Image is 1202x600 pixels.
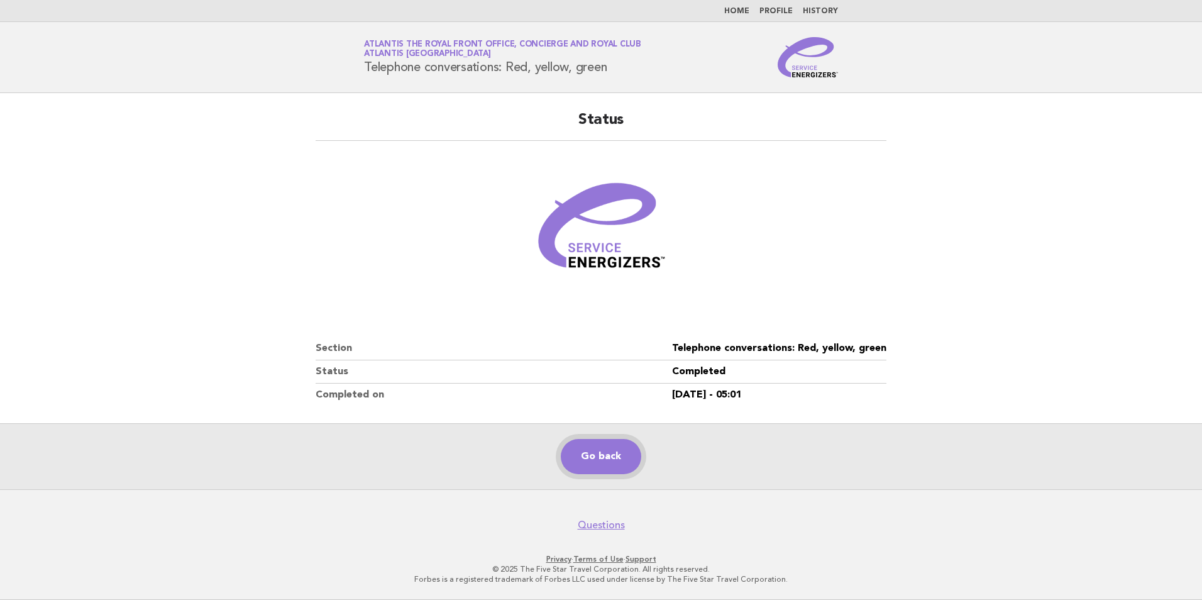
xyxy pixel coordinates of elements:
a: Terms of Use [573,555,624,564]
p: · · [216,554,986,564]
a: Support [626,555,656,564]
dt: Status [316,360,672,384]
a: Home [724,8,749,15]
a: Privacy [546,555,571,564]
p: Forbes is a registered trademark of Forbes LLC used under license by The Five Star Travel Corpora... [216,574,986,584]
a: Go back [561,439,641,474]
dt: Section [316,337,672,360]
dt: Completed on [316,384,672,406]
a: History [803,8,838,15]
dd: [DATE] - 05:01 [672,384,886,406]
a: Profile [759,8,793,15]
dd: Telephone conversations: Red, yellow, green [672,337,886,360]
span: Atlantis [GEOGRAPHIC_DATA] [364,50,491,58]
img: Service Energizers [778,37,838,77]
img: Verified [526,156,676,307]
h2: Status [316,110,886,141]
p: © 2025 The Five Star Travel Corporation. All rights reserved. [216,564,986,574]
a: Questions [578,519,625,531]
dd: Completed [672,360,886,384]
h1: Telephone conversations: Red, yellow, green [364,41,641,74]
a: Atlantis The Royal Front Office, Concierge and Royal ClubAtlantis [GEOGRAPHIC_DATA] [364,40,641,58]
